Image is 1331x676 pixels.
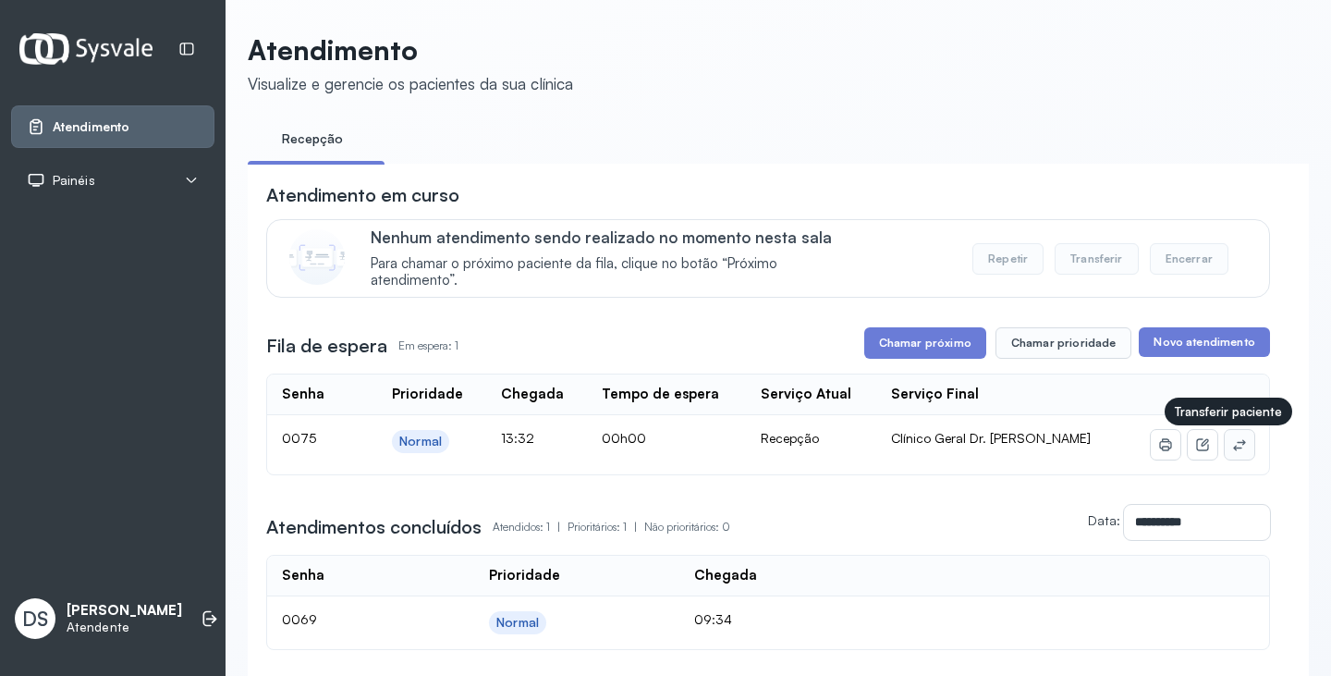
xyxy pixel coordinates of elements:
h3: Atendimento em curso [266,182,459,208]
button: Transferir [1055,243,1139,275]
div: Prioridade [489,567,560,584]
p: Não prioritários: 0 [644,514,730,540]
div: Recepção [761,430,861,447]
img: Logotipo do estabelecimento [19,33,153,64]
label: Data: [1088,512,1120,528]
div: Chegada [694,567,757,584]
span: 09:34 [694,611,732,627]
button: Encerrar [1150,243,1228,275]
div: Senha [282,567,324,584]
div: Prioridade [392,386,463,403]
span: Painéis [53,173,95,189]
span: | [634,520,637,534]
p: Nenhum atendimento sendo realizado no momento nesta sala [371,227,860,247]
span: Clínico Geral Dr. [PERSON_NAME] [891,430,1091,446]
button: Novo atendimento [1139,327,1269,357]
img: Imagem de CalloutCard [289,229,345,285]
span: 13:32 [501,430,534,446]
div: Visualize e gerencie os pacientes da sua clínica [248,74,573,93]
div: Normal [399,434,442,449]
p: Atendimento [248,33,573,67]
p: Atendidos: 1 [493,514,568,540]
p: [PERSON_NAME] [67,602,182,620]
h3: Fila de espera [266,333,387,359]
a: Atendimento [27,117,199,136]
p: Prioritários: 1 [568,514,644,540]
div: Chegada [501,386,564,403]
span: 0069 [282,611,317,627]
a: Recepção [248,124,377,154]
p: Em espera: 1 [398,333,458,359]
button: Chamar prioridade [995,327,1132,359]
h3: Atendimentos concluídos [266,514,482,540]
button: Repetir [972,243,1044,275]
div: Tempo de espera [602,386,719,403]
div: Senha [282,386,324,403]
span: 0075 [282,430,316,446]
div: Serviço Atual [761,386,851,403]
p: Atendente [67,620,182,635]
span: Atendimento [53,119,129,135]
div: Normal [496,615,539,631]
button: Chamar próximo [864,327,986,359]
span: 00h00 [602,430,646,446]
span: | [557,520,560,534]
span: Para chamar o próximo paciente da fila, clique no botão “Próximo atendimento”. [371,255,860,290]
div: Serviço Final [891,386,979,403]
